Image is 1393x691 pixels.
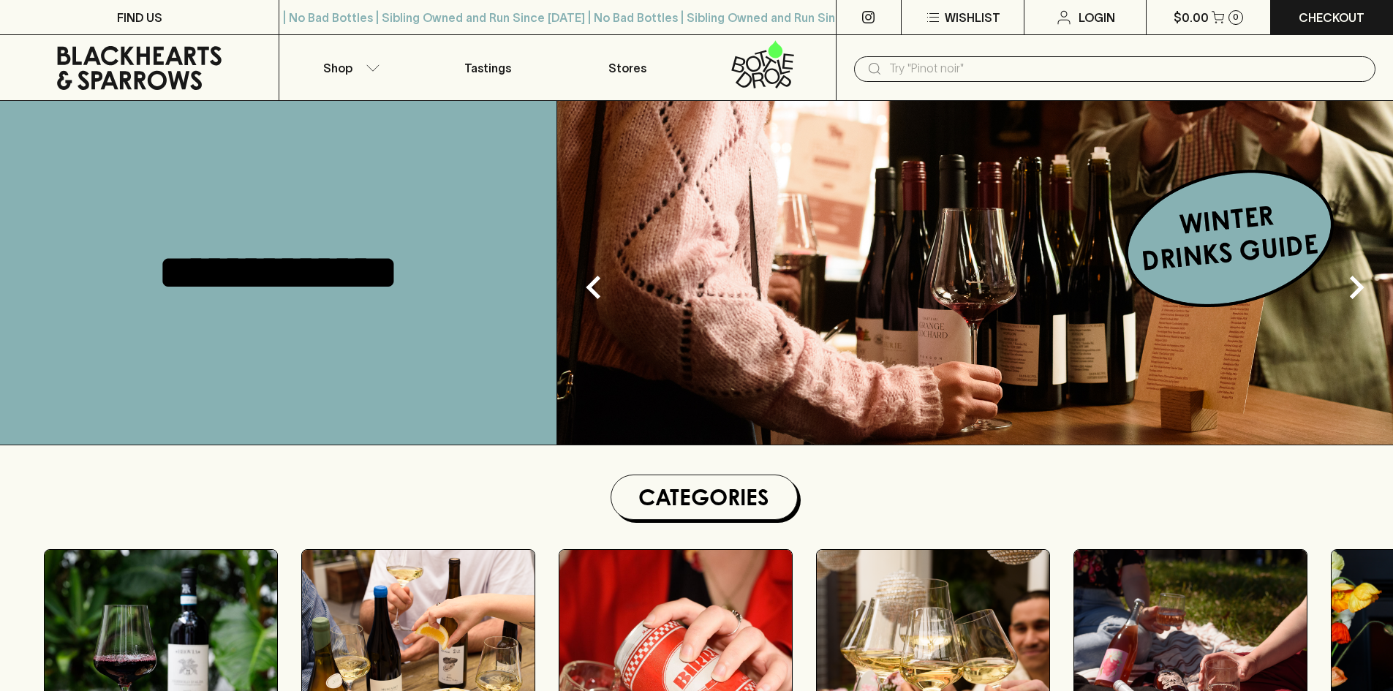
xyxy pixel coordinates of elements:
p: Login [1079,9,1115,26]
a: Tastings [418,35,557,100]
p: Checkout [1299,9,1364,26]
button: Next [1327,258,1386,317]
p: Stores [608,59,646,77]
p: 0 [1233,13,1239,21]
button: Shop [279,35,418,100]
p: Wishlist [945,9,1000,26]
button: Previous [565,258,623,317]
p: $0.00 [1174,9,1209,26]
p: FIND US [117,9,162,26]
h1: Categories [617,481,791,513]
p: Tastings [464,59,511,77]
input: Try "Pinot noir" [889,57,1364,80]
p: Shop [323,59,352,77]
a: Stores [558,35,697,100]
img: optimise [557,101,1393,445]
